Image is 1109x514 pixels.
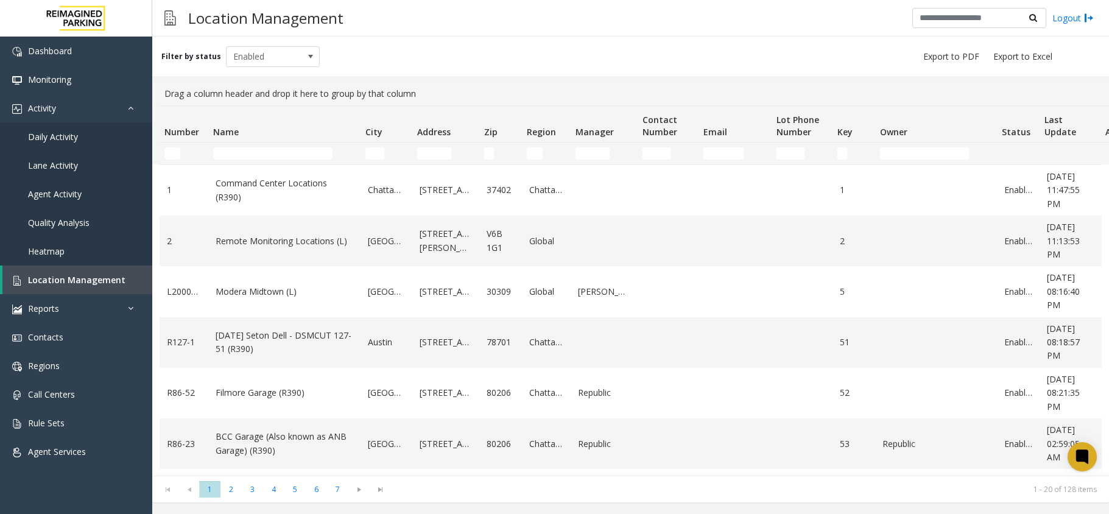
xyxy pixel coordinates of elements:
[1004,234,1032,248] a: Enabled
[368,437,405,451] a: [GEOGRAPHIC_DATA]
[699,143,772,164] td: Email Filter
[28,446,86,457] span: Agent Services
[420,285,472,298] a: [STREET_ADDRESS]
[420,227,472,255] a: [STREET_ADDRESS][PERSON_NAME]
[529,437,563,451] a: Chattanooga
[199,481,220,498] span: Page 1
[12,47,22,57] img: 'icon'
[12,104,22,114] img: 'icon'
[28,274,125,286] span: Location Management
[1047,423,1093,464] a: [DATE] 02:59:05 AM
[28,360,60,371] span: Regions
[1052,12,1094,24] a: Logout
[216,177,353,204] a: Command Center Locations (R390)
[372,485,389,495] span: Go to the last page
[772,143,833,164] td: Lot Phone Number Filter
[164,126,199,138] span: Number
[412,143,479,164] td: Address Filter
[529,234,563,248] a: Global
[479,143,522,164] td: Zip Filter
[365,147,384,160] input: City Filter
[882,437,990,451] a: Republic
[643,114,677,138] span: Contact Number
[368,285,405,298] a: [GEOGRAPHIC_DATA]
[164,147,180,160] input: Number Filter
[487,336,515,349] a: 78701
[160,143,208,164] td: Number Filter
[213,126,239,138] span: Name
[167,285,201,298] a: L20000500
[398,484,1097,495] kendo-pager-info: 1 - 20 of 128 items
[306,481,327,498] span: Page 6
[638,143,699,164] td: Contact Number Filter
[484,147,494,160] input: Zip Filter
[840,234,868,248] a: 2
[1004,437,1032,451] a: Enabled
[28,160,78,171] span: Lane Activity
[28,389,75,400] span: Call Centers
[918,48,984,65] button: Export to PDF
[643,147,671,160] input: Contact Number Filter
[993,51,1052,63] span: Export to Excel
[988,48,1057,65] button: Export to Excel
[420,386,472,400] a: [STREET_ADDRESS]
[12,390,22,400] img: 'icon'
[167,234,201,248] a: 2
[1047,221,1080,260] span: [DATE] 11:13:53 PM
[216,329,353,356] a: [DATE] Seton Dell - DSMCUT 127-51 (R390)
[576,147,610,160] input: Manager Filter
[833,143,875,164] td: Key Filter
[182,3,350,33] h3: Location Management
[1047,322,1093,363] a: [DATE] 08:18:57 PM
[776,114,819,138] span: Lot Phone Number
[529,285,563,298] a: Global
[1047,373,1093,414] a: [DATE] 08:21:35 PM
[880,126,907,138] span: Owner
[487,227,515,255] a: V6B 1G1
[776,147,804,160] input: Lot Phone Number Filter
[487,386,515,400] a: 80206
[840,183,868,197] a: 1
[420,183,472,197] a: [STREET_ADDRESS]
[997,143,1040,164] td: Status Filter
[571,143,638,164] td: Manager Filter
[703,126,727,138] span: Email
[875,143,997,164] td: Owner Filter
[167,336,201,349] a: R127-1
[12,362,22,371] img: 'icon'
[840,336,868,349] a: 51
[152,105,1109,476] div: Data table
[213,147,333,160] input: Name Filter
[837,147,847,160] input: Key Filter
[1004,336,1032,349] a: Enabled
[28,245,65,257] span: Heatmap
[420,336,472,349] a: [STREET_ADDRESS]
[1047,271,1093,312] a: [DATE] 08:16:40 PM
[164,3,176,33] img: pageIcon
[161,51,221,62] label: Filter by status
[12,448,22,457] img: 'icon'
[28,188,82,200] span: Agent Activity
[12,276,22,286] img: 'icon'
[216,430,353,457] a: BCC Garage (Also known as ANB Garage) (R390)
[327,481,348,498] span: Page 7
[1047,170,1093,211] a: [DATE] 11:47:55 PM
[216,234,353,248] a: Remote Monitoring Locations (L)
[840,386,868,400] a: 52
[28,131,78,143] span: Daily Activity
[487,437,515,451] a: 80206
[1047,474,1080,513] span: [DATE] 08:23:10 PM
[28,217,90,228] span: Quality Analysis
[420,437,472,451] a: [STREET_ADDRESS]
[28,102,56,114] span: Activity
[12,333,22,343] img: 'icon'
[529,336,563,349] a: Chattanooga
[484,126,498,138] span: Zip
[263,481,284,498] span: Page 4
[12,419,22,429] img: 'icon'
[216,285,353,298] a: Modera Midtown (L)
[1004,183,1032,197] a: Enabled
[1044,114,1076,138] span: Last Update
[576,126,614,138] span: Manager
[12,305,22,314] img: 'icon'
